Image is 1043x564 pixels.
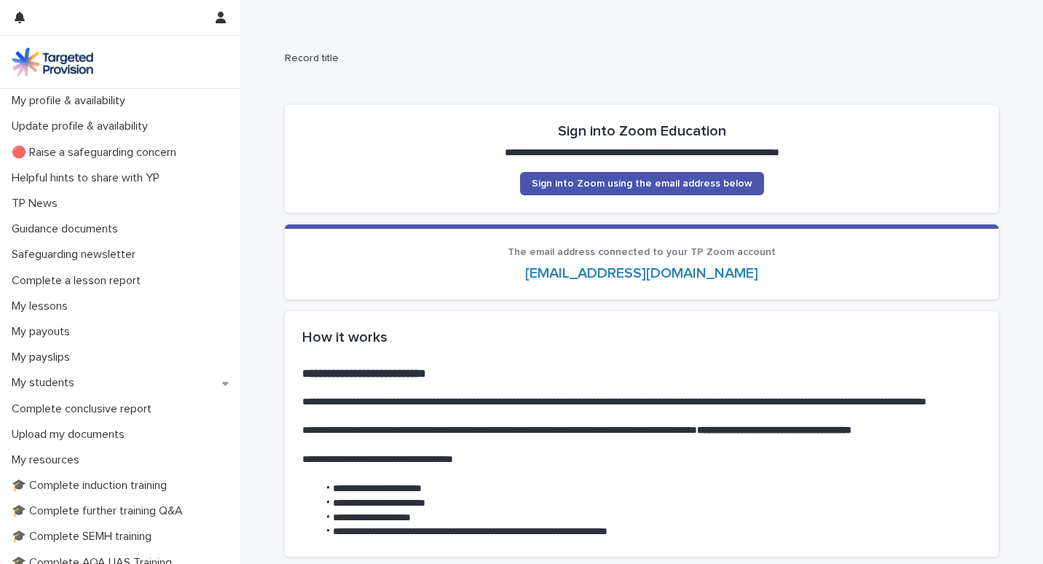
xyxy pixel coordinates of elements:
p: Upload my documents [6,428,136,442]
h2: How it works [302,329,981,346]
span: Sign into Zoom using the email address below [532,179,752,189]
p: My resources [6,453,91,467]
a: Sign into Zoom using the email address below [520,172,764,195]
p: 🎓 Complete SEMH training [6,530,163,544]
h2: Record title [285,52,993,65]
img: M5nRWzHhSzIhMunXDL62 [12,47,93,77]
a: [EMAIL_ADDRESS][DOMAIN_NAME] [525,266,758,281]
p: Guidance documents [6,222,130,236]
p: My students [6,376,86,390]
p: 🎓 Complete induction training [6,479,178,493]
p: My payouts [6,325,82,339]
p: Complete a lesson report [6,274,152,288]
p: My lessons [6,299,79,313]
span: The email address connected to your TP Zoom account [508,247,776,257]
p: 🎓 Complete further training Q&A [6,504,194,518]
h2: Sign into Zoom Education [558,122,726,140]
p: Update profile & availability [6,120,160,133]
p: Complete conclusive report [6,402,163,416]
p: Helpful hints to share with YP [6,171,171,185]
p: My profile & availability [6,94,137,108]
p: My payslips [6,350,82,364]
p: 🔴 Raise a safeguarding concern [6,146,188,160]
p: TP News [6,197,69,211]
p: Safeguarding newsletter [6,248,147,262]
